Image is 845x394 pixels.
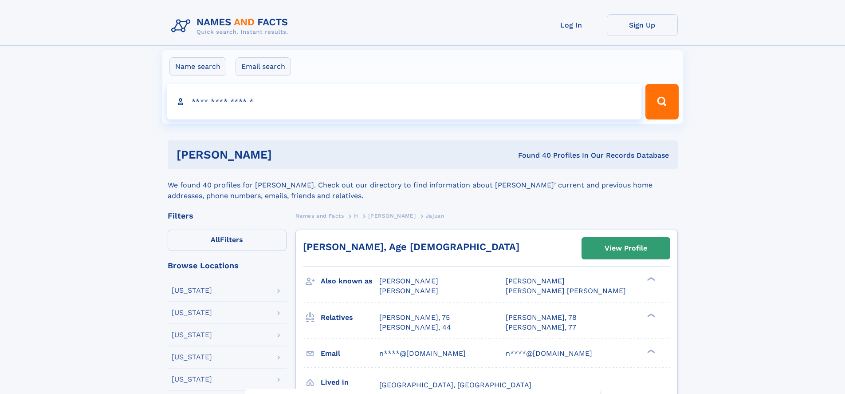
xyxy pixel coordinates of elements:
a: [PERSON_NAME], 75 [379,313,450,322]
a: H [354,210,358,221]
h1: [PERSON_NAME] [177,149,395,160]
span: All [211,235,220,244]
span: [PERSON_NAME] [506,277,565,285]
a: [PERSON_NAME], Age [DEMOGRAPHIC_DATA] [303,241,519,252]
a: [PERSON_NAME], 78 [506,313,577,322]
div: ❯ [645,276,656,282]
div: Found 40 Profiles In Our Records Database [395,151,669,160]
button: Search Button [645,84,678,119]
span: [PERSON_NAME] [PERSON_NAME] [506,287,626,295]
h3: Email [321,346,379,361]
div: [US_STATE] [172,376,212,383]
a: [PERSON_NAME], 77 [506,322,576,332]
img: Logo Names and Facts [168,14,295,38]
div: ❯ [645,348,656,354]
div: [US_STATE] [172,331,212,338]
label: Filters [168,230,287,251]
div: We found 40 profiles for [PERSON_NAME]. Check out our directory to find information about [PERSON... [168,169,678,201]
a: Sign Up [607,14,678,36]
span: [PERSON_NAME] [368,213,416,219]
span: [PERSON_NAME] [379,287,438,295]
h3: Lived in [321,375,379,390]
a: [PERSON_NAME], 44 [379,322,451,332]
label: Email search [236,57,291,76]
input: search input [167,84,642,119]
div: Browse Locations [168,262,287,270]
h3: Also known as [321,274,379,289]
span: [PERSON_NAME] [379,277,438,285]
div: [US_STATE] [172,287,212,294]
span: H [354,213,358,219]
a: View Profile [582,238,670,259]
label: Name search [169,57,226,76]
div: [US_STATE] [172,354,212,361]
div: Filters [168,212,287,220]
a: Names and Facts [295,210,344,221]
span: [GEOGRAPHIC_DATA], [GEOGRAPHIC_DATA] [379,381,531,389]
div: [US_STATE] [172,309,212,316]
div: View Profile [605,238,647,259]
a: [PERSON_NAME] [368,210,416,221]
span: Jajuan [426,213,444,219]
a: Log In [536,14,607,36]
h3: Relatives [321,310,379,325]
div: ❯ [645,312,656,318]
